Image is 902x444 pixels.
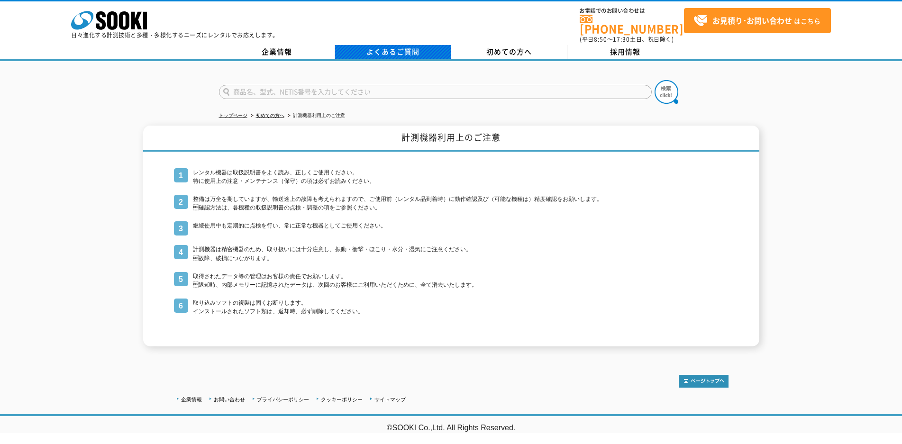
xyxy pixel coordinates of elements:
[580,15,684,34] a: [PHONE_NUMBER]
[219,113,247,118] a: トップページ
[219,45,335,59] a: 企業情報
[219,85,652,99] input: 商品名、型式、NETIS番号を入力してください
[174,245,729,262] li: 計測機器は精密機器のため、取り扱いには十分注意し、振動・衝撃・ほこり・水分・湿気にご注意ください。 故障、破損につながります。
[567,45,683,59] a: 採用情報
[174,221,729,236] li: 継続使用中も定期的に点検を行い、常に正常な機器としてご使用ください。
[712,15,792,26] strong: お見積り･お問い合わせ
[693,14,820,28] span: はこちら
[374,397,406,402] a: サイトマップ
[580,35,674,44] span: (平日 ～ 土日、祝日除く)
[174,168,729,185] li: レンタル機器は取扱説明書をよく読み、正しくご使用ください。 特に使用上の注意・メンテナンス（保守）の項は必ずお読みください。
[143,126,759,152] h1: 計測機器利用上のご注意
[451,45,567,59] a: 初めての方へ
[181,397,202,402] a: 企業情報
[214,397,245,402] a: お問い合わせ
[174,299,729,316] li: 取り込みソフトの複製は固くお断りします。 インストールされたソフト類は、返却時、必ず削除してください。
[679,375,729,388] img: トップページへ
[71,32,279,38] p: 日々進化する計測技術と多種・多様化するニーズにレンタルでお応えします。
[321,397,363,402] a: クッキーポリシー
[486,46,532,57] span: 初めての方へ
[174,195,729,212] li: 整備は万全を期していますが、輸送途上の故障も考えられますので、ご使用前（レンタル品到着時）に動作確認及び（可能な機種は）精度確認をお願いします。 確認方法は、各機種の取扱説明書の点検・調整の項...
[174,272,729,289] li: 取得されたデータ等の管理はお客様の責任でお願いします。 返却時、内部メモリーに記憶されたデータは、次回のお客様にご利用いただくために、全て消去いたします。
[335,45,451,59] a: よくあるご質問
[655,80,678,104] img: btn_search.png
[684,8,831,33] a: お見積り･お問い合わせはこちら
[257,397,309,402] a: プライバシーポリシー
[286,111,345,121] li: 計測機器利用上のご注意
[256,113,284,118] a: 初めての方へ
[580,8,684,14] span: お電話でのお問い合わせは
[594,35,607,44] span: 8:50
[613,35,630,44] span: 17:30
